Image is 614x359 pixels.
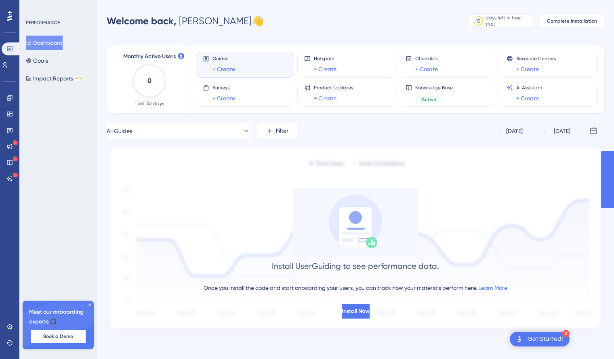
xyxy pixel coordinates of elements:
[26,19,60,26] div: PERFORMANCE
[516,55,556,62] span: Resource Centers
[415,55,438,62] span: Checklists
[135,100,164,107] span: Last 30 days
[554,126,570,136] div: [DATE]
[257,123,297,139] button: Filter
[212,64,235,74] a: + Create
[26,71,82,86] button: Impact ReportsBETA
[516,84,543,91] span: AI Assistant
[342,306,370,316] span: Install Now
[204,283,507,293] div: Once you install the code and start onboarding your users, you can track how your materials perfo...
[516,64,539,74] a: + Create
[516,93,539,103] a: + Create
[212,93,235,103] a: + Create
[478,285,507,291] a: Learn More
[515,334,524,344] img: launcher-image-alternative-text
[276,126,288,136] span: Filter
[29,307,87,327] span: Meet our onboarding experts 🎧
[107,126,132,136] span: All Guides
[107,15,177,27] span: Welcome back,
[26,53,48,68] button: Goals
[506,126,523,136] div: [DATE]
[212,55,235,62] span: Guides
[342,304,370,319] button: Install Now
[107,15,264,27] div: [PERSON_NAME] 👋
[415,84,453,91] span: Knowledge Base
[31,330,86,343] button: Book a Demo
[314,93,336,103] a: + Create
[123,52,176,61] span: Monthly Active Users
[547,18,597,24] span: Complete Installation
[26,36,63,50] button: Dashboard
[476,18,481,24] div: 10
[314,84,353,91] span: Product Updates
[75,76,82,80] div: BETA
[314,64,336,74] a: + Create
[580,327,604,351] iframe: UserGuiding AI Assistant Launcher
[422,96,436,103] span: Active
[510,332,570,346] div: Open Get Started! checklist, remaining modules: 3
[272,260,439,272] div: Install UserGuiding to see performance data.
[540,15,604,27] button: Complete Installation
[107,146,604,333] img: 1ec67ef948eb2d50f6bf237e9abc4f97.svg
[147,77,151,84] text: 0
[314,55,336,62] span: Hotspots
[486,15,530,27] div: days left in free trial
[415,64,438,74] a: + Create
[43,333,73,340] span: Book a Demo
[107,123,250,139] button: All Guides
[562,330,570,337] div: 3
[212,84,235,91] span: Surveys
[528,335,563,344] div: Get Started!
